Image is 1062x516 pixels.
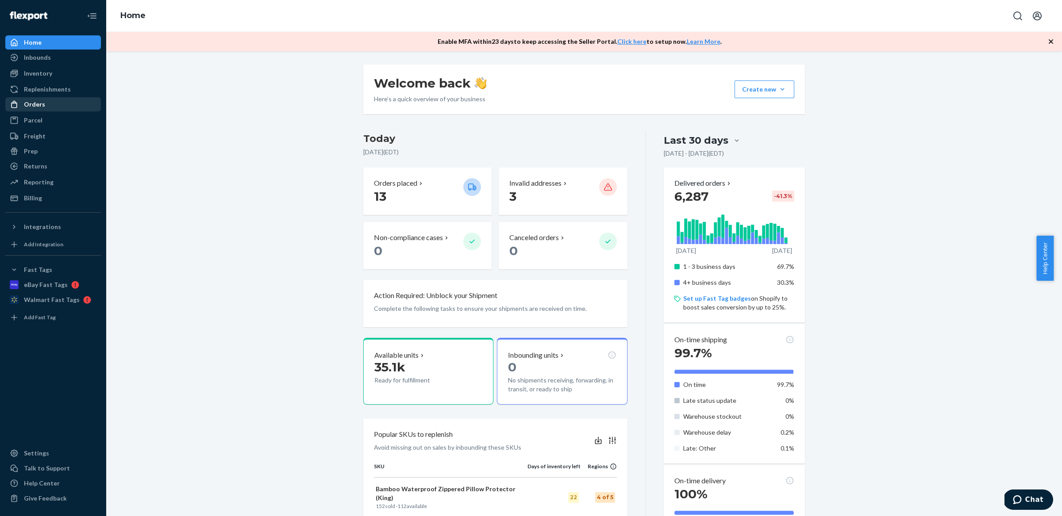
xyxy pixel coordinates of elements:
a: Billing [5,191,101,205]
span: 0 [374,243,382,258]
a: Reporting [5,175,101,189]
p: Canceled orders [509,233,559,243]
a: Learn More [687,38,720,45]
a: Inbounds [5,50,101,65]
a: Home [5,35,101,50]
button: Help Center [1036,236,1054,281]
div: Parcel [24,116,42,125]
button: Delivered orders [674,178,732,188]
button: Give Feedback [5,491,101,505]
p: Bamboo Waterproof Zippered Pillow Protector (King) [376,485,526,502]
p: Late: Other [683,444,770,453]
div: Help Center [24,479,60,488]
p: sold · available [376,502,526,510]
a: Replenishments [5,82,101,96]
div: 4 of 5 [595,492,615,503]
span: 69.7% [777,263,794,270]
div: Walmart Fast Tags [24,295,80,304]
a: Walmart Fast Tags [5,293,101,307]
th: SKU [374,462,527,478]
a: Inventory [5,66,101,80]
span: 0 [508,359,516,375]
div: Inventory [24,69,52,78]
div: eBay Fast Tags [24,280,68,289]
a: Set up Fast Tag badges [683,294,751,302]
div: 22 [568,492,579,503]
p: Orders placed [374,178,417,188]
a: Add Integration [5,237,101,252]
div: Give Feedback [24,494,67,503]
p: [DATE] - [DATE] ( EDT ) [664,149,724,158]
span: 3 [509,189,516,204]
p: on Shopify to boost sales conversion by up to 25%. [683,294,794,312]
a: Freight [5,129,101,143]
p: Here’s a quick overview of your business [374,95,487,103]
p: [DATE] [772,246,792,255]
div: Returns [24,162,47,171]
div: Home [24,38,42,47]
p: On time [683,380,770,389]
a: Click here [617,38,646,45]
a: Orders [5,97,101,111]
div: Talk to Support [24,464,70,473]
button: Close Navigation [83,7,101,25]
a: Home [120,11,146,20]
span: 99.7% [777,381,794,388]
div: Last 30 days [664,134,728,147]
div: -41.3 % [772,191,794,202]
span: 0% [785,413,794,420]
p: On-time delivery [674,476,726,486]
ol: breadcrumbs [113,3,153,29]
div: Orders [24,100,45,109]
p: Ready for fulfillment [374,376,456,385]
p: [DATE] [676,246,696,255]
h1: Welcome back [374,75,487,91]
a: eBay Fast Tags [5,278,101,292]
img: Flexport logo [10,11,47,20]
button: Talk to Support [5,461,101,475]
span: 0% [785,397,794,404]
img: hand-wave emoji [474,77,487,89]
a: Prep [5,144,101,158]
span: 13 [374,189,386,204]
span: 100% [674,486,708,501]
a: Add Fast Tag [5,310,101,325]
span: 152 [376,503,385,509]
div: Settings [24,449,49,458]
p: Non-compliance cases [374,233,443,243]
button: Canceled orders 0 [499,222,627,269]
span: 0 [509,243,518,258]
button: Open Search Box [1009,7,1027,25]
p: No shipments receiving, forwarding, in transit, or ready to ship [508,376,616,394]
p: Available units [374,350,419,360]
p: Warehouse delay [683,428,770,437]
button: Inbounding units0No shipments receiving, forwarding, in transit, or ready to ship [497,338,627,405]
p: Inbounding units [508,350,558,360]
button: Create new [735,80,794,98]
p: Warehouse stockout [683,412,770,421]
iframe: Opens a widget where you can chat to one of our agents [1004,489,1053,512]
h3: Today [363,132,627,146]
div: Add Integration [24,241,63,248]
div: Reporting [24,178,54,187]
span: 112 [397,503,407,509]
a: Settings [5,446,101,460]
p: Avoid missing out on sales by inbounding these SKUs [374,443,521,452]
p: On-time shipping [674,335,727,345]
span: 35.1k [374,359,405,375]
button: Fast Tags [5,263,101,277]
p: Late status update [683,396,770,405]
div: Prep [24,147,38,156]
button: Open account menu [1028,7,1046,25]
span: 0.2% [781,428,794,436]
p: Enable MFA within 23 days to keep accessing the Seller Portal. to setup now. . [438,37,722,46]
div: Add Fast Tag [24,313,56,321]
p: 1 - 3 business days [683,262,770,271]
div: Inbounds [24,53,51,62]
p: Invalid addresses [509,178,562,188]
button: Integrations [5,220,101,234]
p: Action Required: Unblock your Shipment [374,290,497,301]
span: 0.1% [781,444,794,452]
